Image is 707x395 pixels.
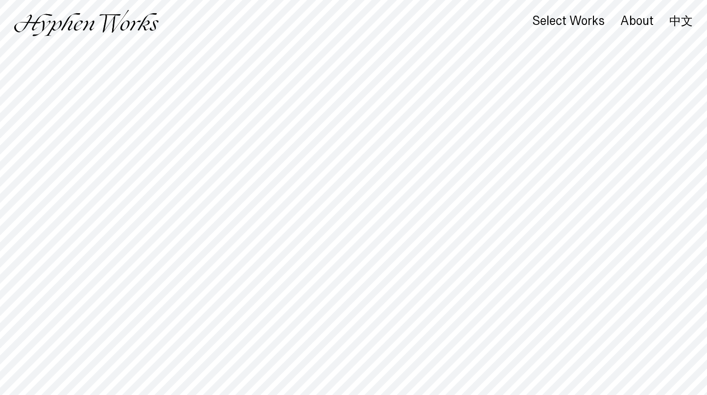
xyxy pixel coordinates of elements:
[620,14,654,28] div: About
[669,16,693,26] a: 中文
[14,10,159,36] img: Hyphen Works
[532,16,605,27] a: Select Works
[620,16,654,27] a: About
[532,14,605,28] div: Select Works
